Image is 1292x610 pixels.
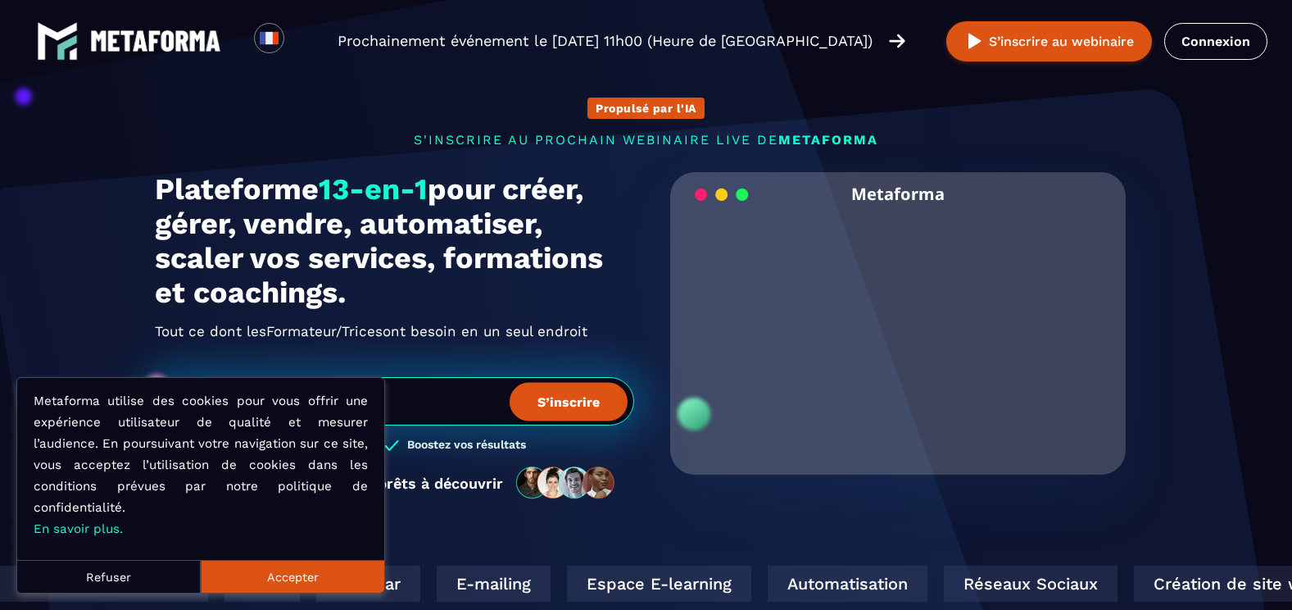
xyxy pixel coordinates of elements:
[315,566,419,602] div: Webinar
[946,21,1152,61] button: S’inscrire au webinaire
[298,31,311,51] input: Search for option
[407,438,526,453] h3: Boostez vos résultats
[37,20,78,61] img: logo
[682,216,1114,431] video: Your browser does not support the video tag.
[964,31,985,52] img: play
[384,438,399,453] img: checked
[565,566,750,602] div: Espace E-learning
[766,566,926,602] div: Automatisation
[851,172,945,216] h2: Metaforma
[942,566,1116,602] div: Réseaux Sociaux
[889,32,905,50] img: arrow-right
[435,566,549,602] div: E-mailing
[1164,23,1267,60] a: Connexion
[284,23,324,59] div: Search for option
[155,132,1138,148] p: s'inscrire au prochain webinaire live de
[90,30,221,52] img: logo
[695,187,749,203] img: loading
[319,172,428,207] span: 13-en-1
[778,132,878,148] span: METAFORMA
[34,521,123,536] a: En savoir plus.
[338,30,873,52] p: Prochainement événement le [DATE] 11h00 (Heure de [GEOGRAPHIC_DATA])
[34,390,368,539] p: Metaforma utilise des cookies pour vous offrir une expérience utilisateur de qualité et mesurer l...
[266,318,383,344] span: Formateur/Trices
[510,382,628,421] button: S’inscrire
[596,102,696,115] p: Propulsé par l'IA
[155,318,634,344] h2: Tout ce dont les ont besoin en un seul endroit
[155,172,634,310] h1: Plateforme pour créer, gérer, vendre, automatiser, scaler vos services, formations et coachings.
[259,28,279,48] img: fr
[201,560,384,593] button: Accepter
[511,466,621,500] img: community-people
[17,560,201,593] button: Refuser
